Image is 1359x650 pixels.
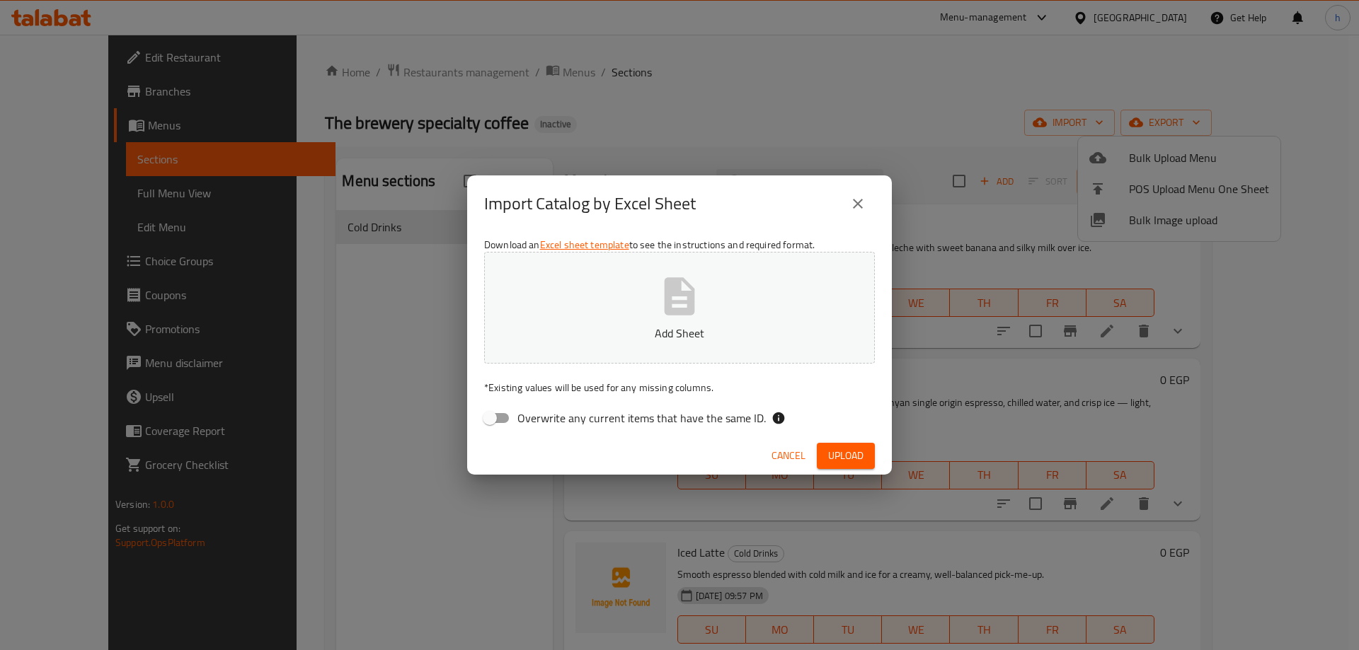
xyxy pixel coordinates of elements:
button: Add Sheet [484,252,875,364]
span: Overwrite any current items that have the same ID. [517,410,766,426]
svg: If the overwrite option isn't selected, then the items that match an existing ID will be ignored ... [772,411,786,425]
a: Excel sheet template [540,236,629,254]
h2: Import Catalog by Excel Sheet [484,192,696,215]
button: Cancel [766,443,811,469]
p: Existing values will be used for any missing columns. [484,381,875,395]
button: close [841,187,875,221]
button: Upload [817,443,875,469]
p: Add Sheet [506,325,853,342]
div: Download an to see the instructions and required format. [467,232,892,437]
span: Cancel [772,447,805,465]
span: Upload [828,447,864,465]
